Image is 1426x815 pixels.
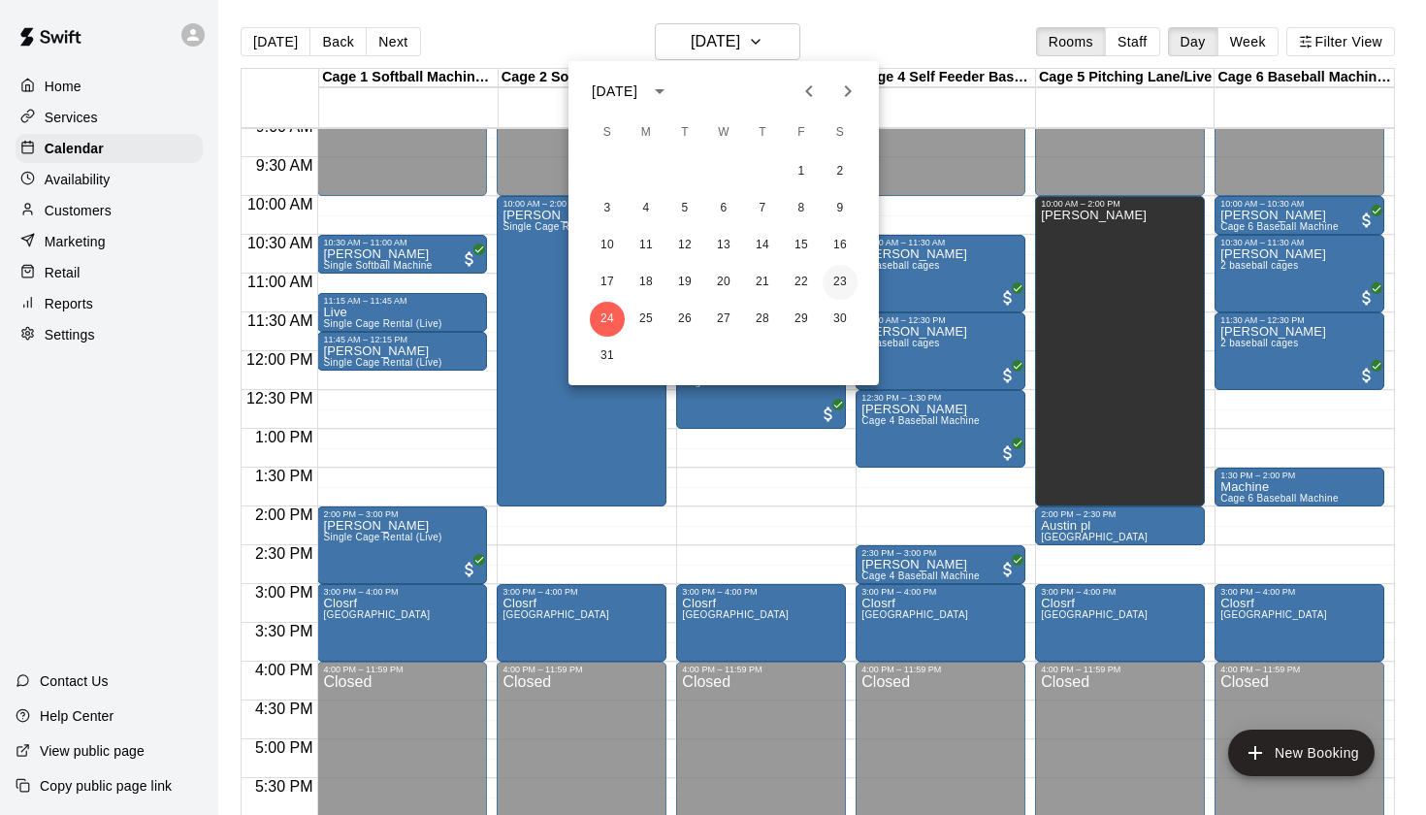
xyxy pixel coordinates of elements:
span: Saturday [823,114,858,152]
button: 7 [745,191,780,226]
button: 26 [667,302,702,337]
button: 20 [706,265,741,300]
button: 21 [745,265,780,300]
button: 17 [590,265,625,300]
button: 30 [823,302,858,337]
button: 5 [667,191,702,226]
button: 12 [667,228,702,263]
button: 10 [590,228,625,263]
button: Next month [828,72,867,111]
button: 11 [629,228,664,263]
button: 1 [784,154,819,189]
button: 23 [823,265,858,300]
span: Wednesday [706,114,741,152]
button: 9 [823,191,858,226]
button: Previous month [790,72,828,111]
button: 22 [784,265,819,300]
button: calendar view is open, switch to year view [643,75,676,108]
span: Monday [629,114,664,152]
button: 8 [784,191,819,226]
button: 31 [590,339,625,374]
button: 4 [629,191,664,226]
button: 16 [823,228,858,263]
button: 13 [706,228,741,263]
button: 29 [784,302,819,337]
button: 27 [706,302,741,337]
span: Tuesday [667,114,702,152]
span: Friday [784,114,819,152]
span: Sunday [590,114,625,152]
button: 28 [745,302,780,337]
button: 25 [629,302,664,337]
button: 3 [590,191,625,226]
button: 18 [629,265,664,300]
button: 2 [823,154,858,189]
button: 14 [745,228,780,263]
span: Thursday [745,114,780,152]
div: [DATE] [592,81,637,102]
button: 24 [590,302,625,337]
button: 6 [706,191,741,226]
button: 15 [784,228,819,263]
button: 19 [667,265,702,300]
